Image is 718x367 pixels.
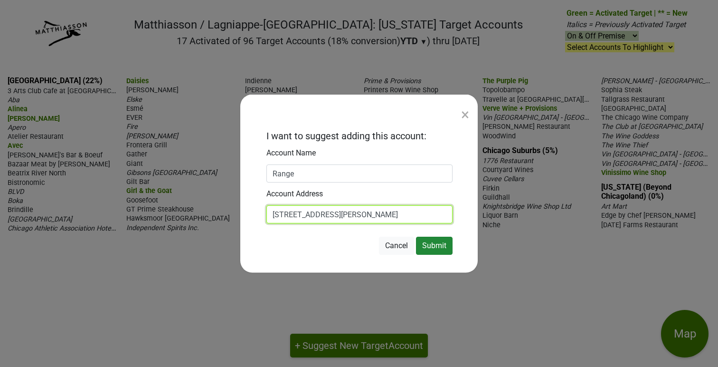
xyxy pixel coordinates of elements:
label: Account Address [266,188,323,200]
h2: I want to suggest adding this account: [266,130,426,142]
button: Submit [416,237,453,255]
label: Account Name [266,147,316,159]
div: × [461,103,469,126]
button: Cancel [379,237,414,255]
